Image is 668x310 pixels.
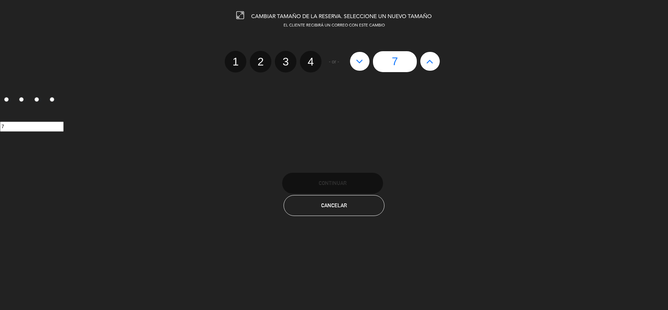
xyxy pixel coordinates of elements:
span: - or - [329,58,339,66]
label: 4 [46,94,61,106]
label: 4 [300,51,321,72]
span: CAMBIAR TAMAÑO DE LA RESERVA. SELECCIONE UN NUEVO TAMAÑO [251,14,432,20]
label: 3 [275,51,296,72]
button: Cancelar [284,195,384,216]
button: Continuar [282,173,383,194]
span: Cancelar [321,202,347,208]
input: 1 [4,97,9,102]
input: 4 [50,97,54,102]
label: 2 [250,51,271,72]
label: 1 [225,51,246,72]
input: 3 [34,97,39,102]
label: 3 [31,94,46,106]
span: EL CLIENTE RECIBIRÁ UN CORREO CON ESTE CAMBIO [284,24,385,28]
label: 2 [15,94,31,106]
span: Continuar [319,180,347,186]
input: 2 [19,97,24,102]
